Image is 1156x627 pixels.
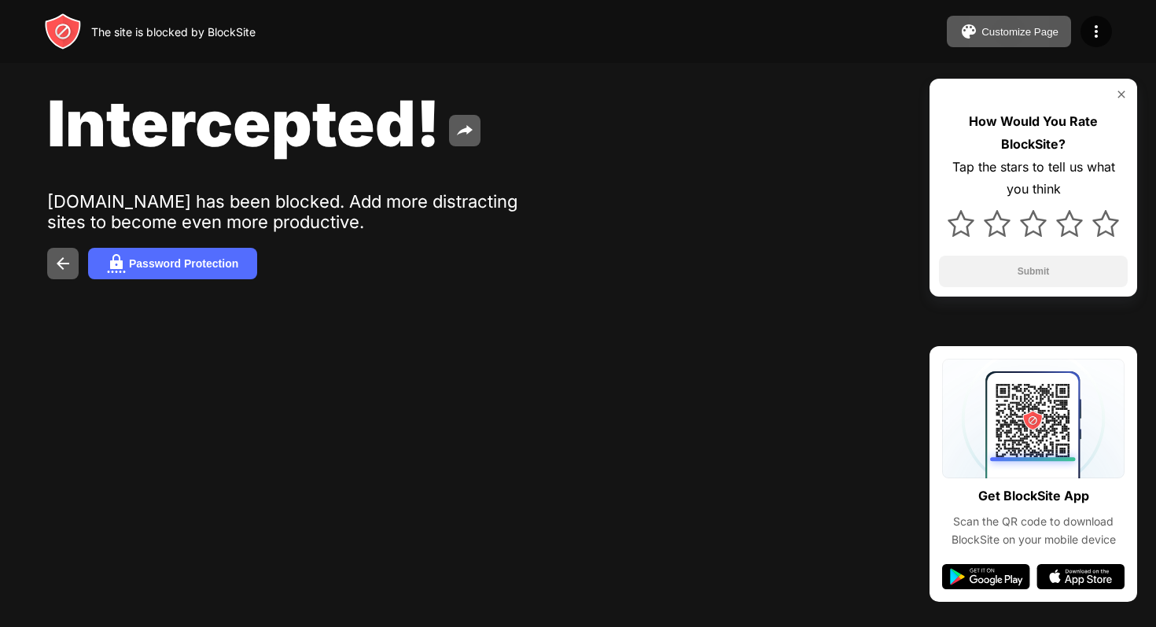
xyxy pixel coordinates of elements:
img: star.svg [1020,210,1047,237]
img: app-store.svg [1036,564,1125,589]
img: share.svg [455,121,474,140]
img: header-logo.svg [44,13,82,50]
img: pallet.svg [959,22,978,41]
div: Get BlockSite App [978,485,1089,507]
img: password.svg [107,254,126,273]
img: back.svg [53,254,72,273]
img: google-play.svg [942,564,1030,589]
div: The site is blocked by BlockSite [91,25,256,39]
img: rate-us-close.svg [1115,88,1128,101]
div: Scan the QR code to download BlockSite on your mobile device [942,513,1125,548]
button: Submit [939,256,1128,287]
div: [DOMAIN_NAME] has been blocked. Add more distracting sites to become even more productive. [47,191,533,232]
img: star.svg [1092,210,1119,237]
span: Intercepted! [47,85,440,161]
div: How Would You Rate BlockSite? [939,110,1128,156]
div: Tap the stars to tell us what you think [939,156,1128,201]
button: Password Protection [88,248,257,279]
img: menu-icon.svg [1087,22,1106,41]
div: Customize Page [981,26,1058,38]
img: star.svg [984,210,1011,237]
img: star.svg [1056,210,1083,237]
button: Customize Page [947,16,1071,47]
div: Password Protection [129,257,238,270]
img: star.svg [948,210,974,237]
img: qrcode.svg [942,359,1125,478]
